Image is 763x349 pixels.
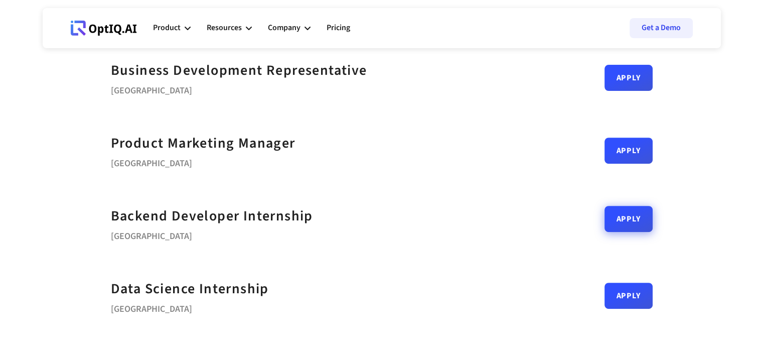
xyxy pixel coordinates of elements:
[111,206,313,226] strong: Backend Developer Internship
[630,18,693,38] a: Get a Demo
[604,206,653,232] a: Apply
[111,132,295,155] a: Product Marketing Manager
[604,283,653,309] a: Apply
[207,21,242,35] div: Resources
[111,300,269,314] div: [GEOGRAPHIC_DATA]
[268,13,311,43] div: Company
[111,82,367,96] div: [GEOGRAPHIC_DATA]
[327,13,350,43] a: Pricing
[71,13,137,43] a: Webflow Homepage
[111,279,269,299] strong: Data Science Internship
[268,21,300,35] div: Company
[111,278,269,300] a: Data Science Internship
[153,13,191,43] div: Product
[111,227,313,242] div: [GEOGRAPHIC_DATA]
[604,138,653,164] a: Apply
[111,155,295,169] div: [GEOGRAPHIC_DATA]
[153,21,181,35] div: Product
[111,59,367,82] a: Business Development Representative
[111,205,313,227] a: Backend Developer Internship
[604,65,653,91] a: Apply
[207,13,252,43] div: Resources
